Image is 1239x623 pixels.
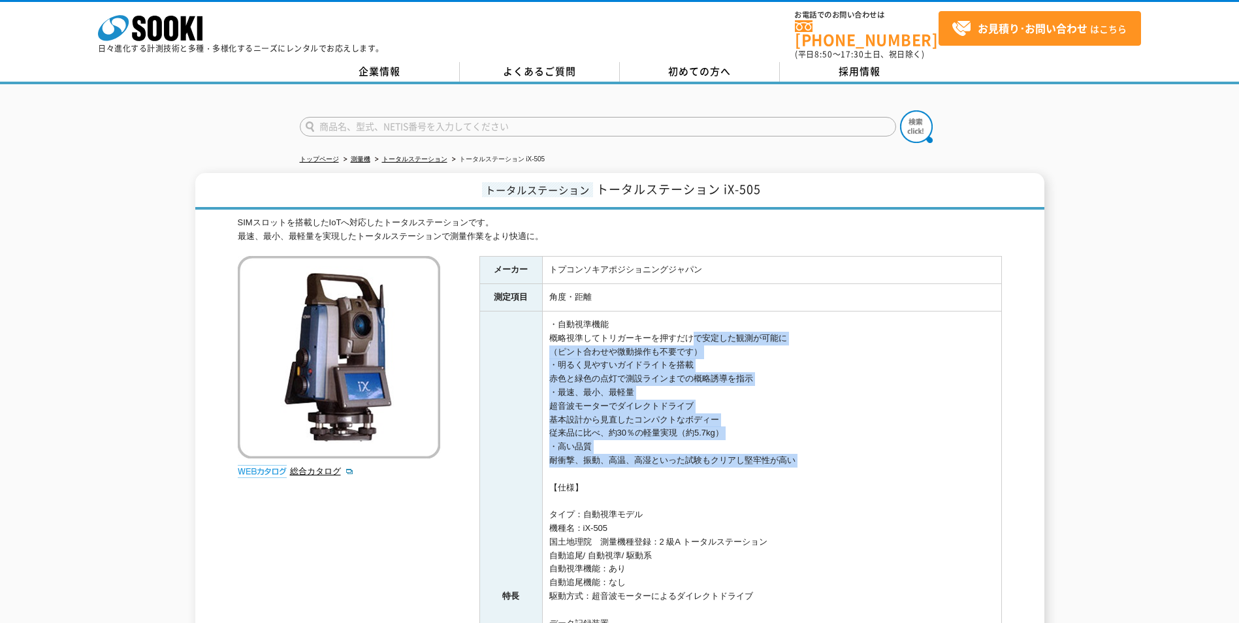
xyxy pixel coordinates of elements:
th: メーカー [479,257,542,284]
a: 初めての方へ [620,62,780,82]
td: トプコンソキアポジショニングジャパン [542,257,1001,284]
th: 測定項目 [479,284,542,311]
a: トータルステーション [382,155,447,163]
a: 採用情報 [780,62,940,82]
img: トータルステーション iX-505 [238,256,440,458]
span: トータルステーション iX-505 [596,180,761,198]
span: 8:50 [814,48,833,60]
td: 角度・距離 [542,284,1001,311]
a: 測量機 [351,155,370,163]
span: (平日 ～ 土日、祝日除く) [795,48,924,60]
a: トップページ [300,155,339,163]
span: はこちら [952,19,1127,39]
span: 17:30 [841,48,864,60]
span: トータルステーション [482,182,593,197]
span: 初めての方へ [668,64,731,78]
li: トータルステーション iX-505 [449,153,545,167]
a: 総合カタログ [290,466,354,476]
span: お電話でのお問い合わせは [795,11,939,19]
input: 商品名、型式、NETIS番号を入力してください [300,117,896,136]
a: よくあるご質問 [460,62,620,82]
img: btn_search.png [900,110,933,143]
div: SIMスロットを搭載したIoTへ対応したトータルステーションです。 最速、最小、最軽量を実現したトータルステーションで測量作業をより快適に。 [238,216,1002,244]
a: お見積り･お問い合わせはこちら [939,11,1141,46]
strong: お見積り･お問い合わせ [978,20,1087,36]
img: webカタログ [238,465,287,478]
p: 日々進化する計測技術と多種・多様化するニーズにレンタルでお応えします。 [98,44,384,52]
a: [PHONE_NUMBER] [795,20,939,47]
a: 企業情報 [300,62,460,82]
